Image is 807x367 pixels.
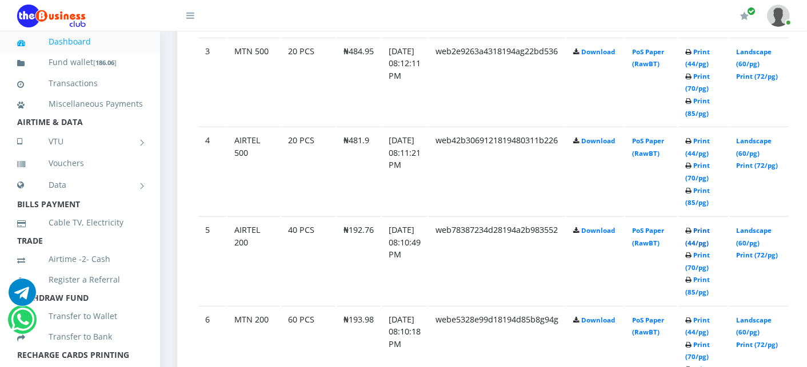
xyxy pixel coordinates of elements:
a: Cable TV, Electricity [17,209,143,236]
a: Fund wallet[186.06] [17,49,143,76]
a: Chat for support [9,287,36,306]
a: Landscape (60/pg) [736,47,772,68]
td: web42b3069121819480311b226 [429,127,565,215]
a: Landscape (60/pg) [736,316,772,337]
td: 4 [198,127,226,215]
a: Print (72/pg) [736,161,778,170]
a: Print (70/pg) [685,340,710,361]
td: [DATE] 08:10:49 PM [382,216,428,305]
td: [DATE] 08:12:11 PM [382,38,428,126]
a: Print (70/pg) [685,72,710,93]
td: web2e9263a4318194ag22bd536 [429,38,565,126]
td: 5 [198,216,226,305]
a: Print (44/pg) [685,226,710,247]
a: Print (72/pg) [736,340,778,349]
a: VTU [17,127,143,156]
a: Transfer to Wallet [17,303,143,329]
td: 20 PCS [281,127,335,215]
td: ₦484.95 [337,38,381,126]
a: PoS Paper (RawBT) [632,136,664,158]
a: PoS Paper (RawBT) [632,226,664,247]
a: Transactions [17,70,143,96]
small: [ ] [93,58,117,67]
a: Download [581,136,615,145]
a: Register a Referral [17,267,143,293]
a: Print (70/pg) [685,251,710,272]
a: Download [581,226,615,235]
a: Vouchers [17,150,143,176]
img: User [767,5,790,27]
td: AIRTEL 500 [227,127,280,215]
i: Renew/Upgrade Subscription [740,11,749,21]
a: Landscape (60/pg) [736,226,772,247]
td: 20 PCS [281,38,335,126]
a: Print (44/pg) [685,316,710,337]
a: Print (70/pg) [685,161,710,182]
a: Landscape (60/pg) [736,136,772,158]
td: 3 [198,38,226,126]
a: Print (85/pg) [685,96,710,118]
td: AIRTEL 200 [227,216,280,305]
a: Print (44/pg) [685,47,710,68]
a: Print (85/pg) [685,275,710,296]
a: Download [581,47,615,56]
a: Download [581,316,615,324]
a: Transfer to Bank [17,324,143,350]
a: Print (44/pg) [685,136,710,158]
td: ₦192.76 [337,216,381,305]
a: PoS Paper (RawBT) [632,316,664,337]
td: [DATE] 08:11:21 PM [382,127,428,215]
a: Dashboard [17,29,143,55]
a: Print (72/pg) [736,72,778,80]
td: 40 PCS [281,216,335,305]
a: Print (72/pg) [736,251,778,259]
a: Print (85/pg) [685,186,710,207]
img: Logo [17,5,86,27]
td: ₦481.9 [337,127,381,215]
span: Renew/Upgrade Subscription [747,7,756,15]
a: PoS Paper (RawBT) [632,47,664,68]
a: Miscellaneous Payments [17,91,143,117]
a: Airtime -2- Cash [17,246,143,272]
td: web78387234d28194a2b983552 [429,216,565,305]
a: Chat for support [11,314,34,333]
td: MTN 500 [227,38,280,126]
a: Data [17,171,143,199]
b: 186.06 [95,58,114,67]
